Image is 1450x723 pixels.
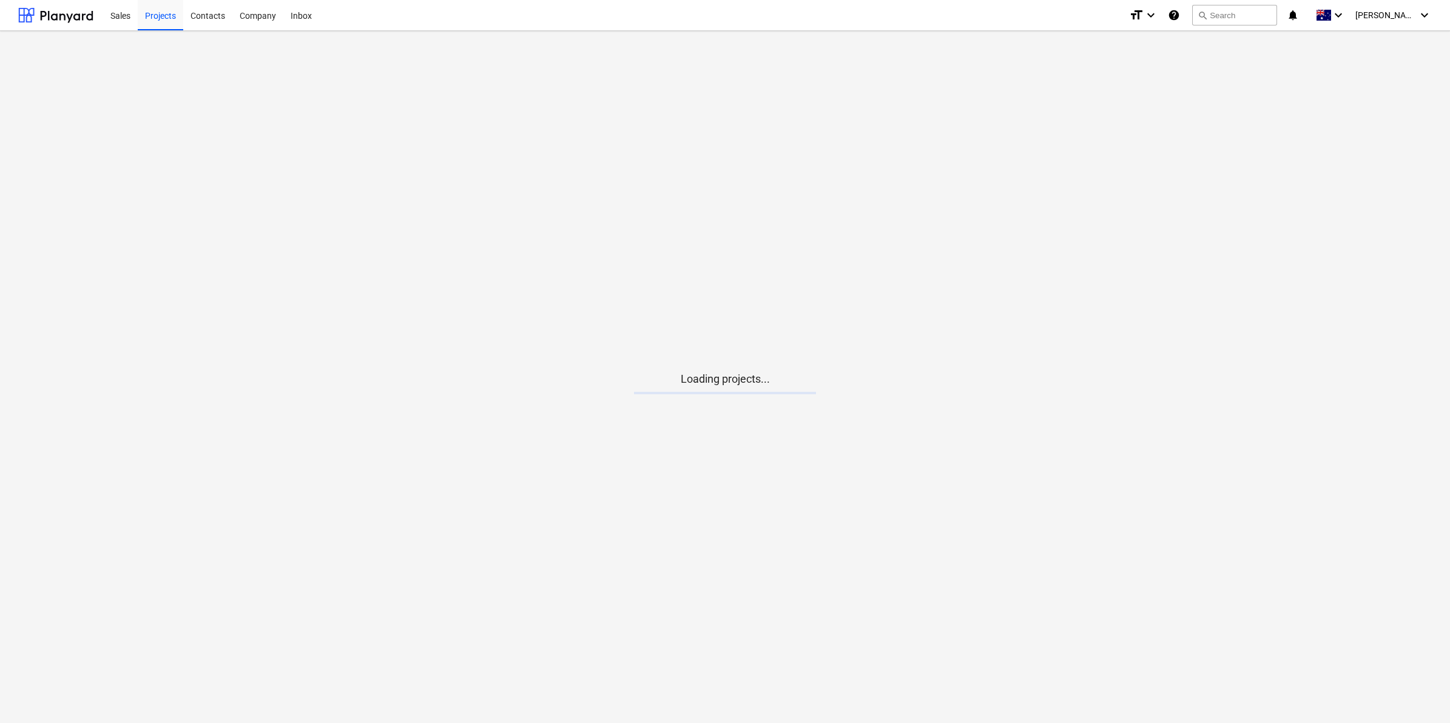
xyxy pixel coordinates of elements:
i: format_size [1129,8,1144,22]
i: keyboard_arrow_down [1417,8,1432,22]
i: notifications [1287,8,1299,22]
i: keyboard_arrow_down [1144,8,1158,22]
p: Loading projects... [634,372,816,386]
i: keyboard_arrow_down [1331,8,1346,22]
span: [PERSON_NAME] [1355,10,1416,20]
button: Search [1192,5,1277,25]
i: Knowledge base [1168,8,1180,22]
span: search [1198,10,1207,20]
